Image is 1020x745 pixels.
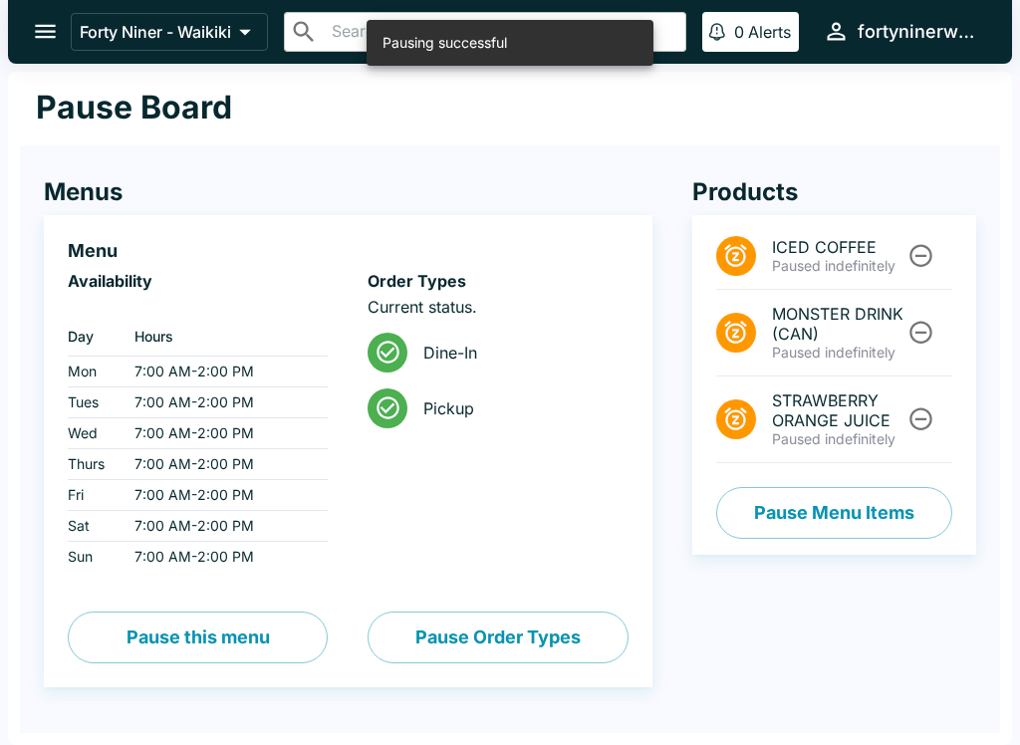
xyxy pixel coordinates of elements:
[368,297,628,317] p: Current status.
[68,387,119,418] td: Tues
[68,542,119,573] td: Sun
[68,317,119,357] th: Day
[68,449,119,480] td: Thurs
[368,271,628,291] h6: Order Types
[68,418,119,449] td: Wed
[119,317,328,357] th: Hours
[36,88,232,127] h1: Pause Board
[119,542,328,573] td: 7:00 AM - 2:00 PM
[80,22,231,42] p: Forty Niner - Waikiki
[772,237,904,257] span: ICED COFFEE
[119,511,328,542] td: 7:00 AM - 2:00 PM
[772,344,904,362] p: Paused indefinitely
[68,480,119,511] td: Fri
[119,449,328,480] td: 7:00 AM - 2:00 PM
[119,387,328,418] td: 7:00 AM - 2:00 PM
[772,257,904,275] p: Paused indefinitely
[119,480,328,511] td: 7:00 AM - 2:00 PM
[902,314,939,351] button: Unpause
[815,10,988,53] button: fortyninerwaikiki
[902,237,939,274] button: Unpause
[716,487,952,539] button: Pause Menu Items
[772,304,904,344] span: MONSTER DRINK (CAN)
[772,390,904,430] span: STRAWBERRY ORANGE JUICE
[68,612,328,663] button: Pause this menu
[368,612,628,663] button: Pause Order Types
[423,398,612,418] span: Pickup
[119,418,328,449] td: 7:00 AM - 2:00 PM
[44,177,652,207] h4: Menus
[772,430,904,448] p: Paused indefinitely
[68,271,328,291] h6: Availability
[326,18,677,46] input: Search orders by name or phone number
[68,511,119,542] td: Sat
[68,297,328,317] p: ‏
[748,22,791,42] p: Alerts
[71,13,268,51] button: Forty Niner - Waikiki
[423,343,612,363] span: Dine-In
[20,6,71,57] button: open drawer
[382,26,507,60] div: Pausing successful
[119,357,328,387] td: 7:00 AM - 2:00 PM
[902,400,939,437] button: Unpause
[734,22,744,42] p: 0
[68,357,119,387] td: Mon
[692,177,976,207] h4: Products
[858,20,980,44] div: fortyninerwaikiki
